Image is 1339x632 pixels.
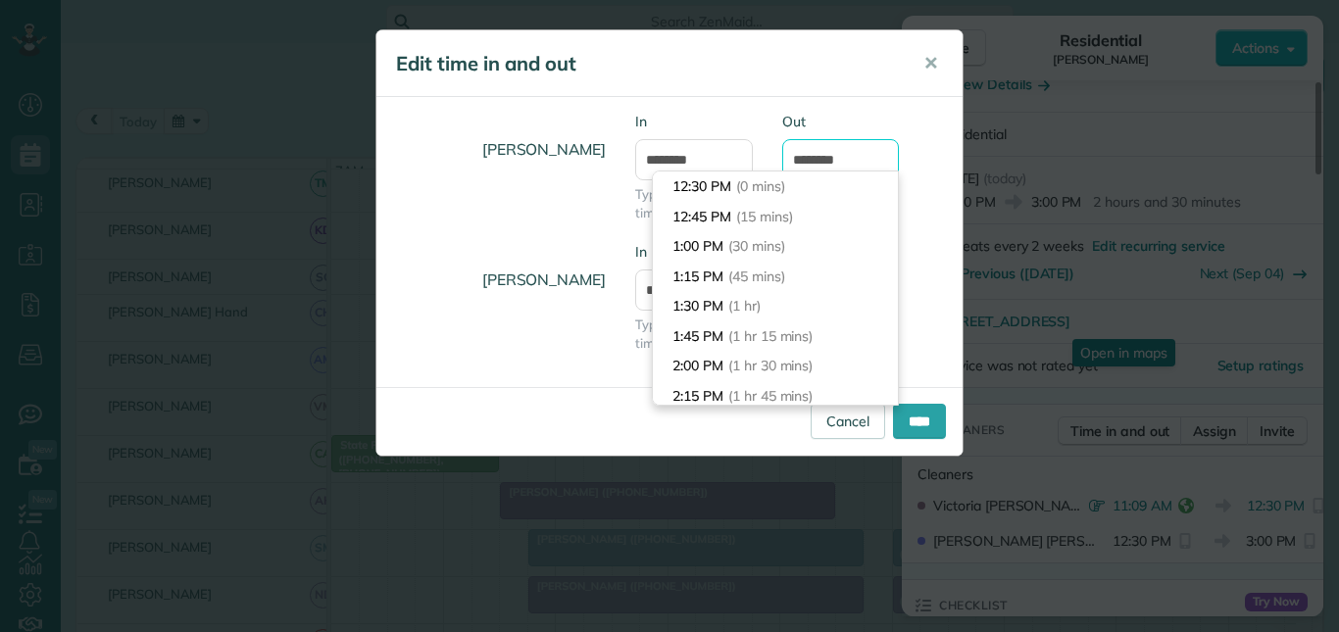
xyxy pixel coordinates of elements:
span: (0 mins) [736,177,785,195]
span: (45 mins) [728,267,785,285]
h4: [PERSON_NAME] [391,252,606,308]
li: 2:00 PM [653,351,898,381]
li: 12:30 PM [653,171,898,202]
li: 1:00 PM [653,231,898,262]
li: 1:30 PM [653,291,898,321]
span: Type or select a time [635,316,753,353]
span: (15 mins) [736,208,793,225]
span: (1 hr 45 mins) [728,387,813,405]
label: In [635,112,753,131]
span: (1 hr 15 mins) [728,327,813,345]
span: (30 mins) [728,237,785,255]
a: Cancel [811,404,885,439]
span: ✕ [923,52,938,74]
li: 1:15 PM [653,262,898,292]
label: Out [782,112,900,131]
li: 1:45 PM [653,321,898,352]
span: Type or select a time [635,185,753,222]
h4: [PERSON_NAME] [391,122,606,177]
li: 2:15 PM [653,381,898,412]
span: (1 hr) [728,297,761,315]
li: 12:45 PM [653,202,898,232]
label: In [635,242,753,262]
span: (1 hr 30 mins) [728,357,813,374]
h5: Edit time in and out [396,50,896,77]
